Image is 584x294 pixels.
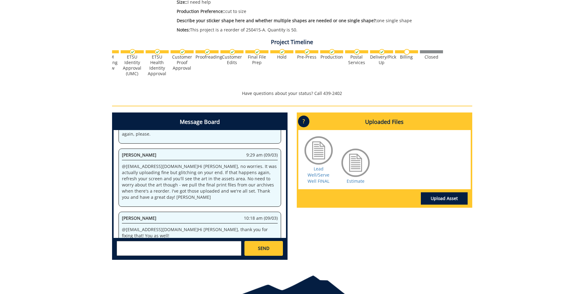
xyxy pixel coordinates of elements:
[112,39,472,45] h4: Project Timeline
[395,54,418,60] div: Billing
[308,166,329,184] a: Lead Well/Serve Well FINAL
[354,49,360,55] img: checkmark
[270,54,293,60] div: Hold
[420,54,443,60] div: Closed
[298,116,309,127] p: ?
[204,49,210,55] img: checkmark
[370,54,393,65] div: Delivery/Pick Up
[122,152,156,158] span: [PERSON_NAME]
[146,54,169,76] div: ETSU Health Identity Approval
[220,54,244,65] div: Customer Edits
[345,54,368,65] div: Postal Services
[347,178,364,184] a: Estimate
[122,163,278,200] p: @ [EMAIL_ADDRESS][DOMAIN_NAME] Hi [PERSON_NAME], no worries. It was actually uploading fine but g...
[244,215,278,221] span: 10:18 am (09/03)
[320,54,343,60] div: Production
[177,8,225,14] span: Production Preference::
[245,54,268,65] div: Final File Prep
[130,49,135,55] img: checkmark
[379,49,385,55] img: checkmark
[122,227,278,239] p: @ [EMAIL_ADDRESS][DOMAIN_NAME] Hi [PERSON_NAME], thank you for fixing that! You as well!
[171,54,194,71] div: Customer Proof Approval
[122,125,278,137] p: @ [EMAIL_ADDRESS][DOMAIN_NAME] Also, I would like them to be 3.5 X 2 again, please.
[258,245,269,251] span: SEND
[244,241,283,256] a: SEND
[304,49,310,55] img: checkmark
[404,49,410,55] img: no
[179,49,185,55] img: checkmark
[177,8,418,14] p: cut to size
[122,215,156,221] span: [PERSON_NAME]
[229,49,235,55] img: checkmark
[195,54,219,60] div: Proofreading
[295,54,318,60] div: Pre-Press
[254,49,260,55] img: checkmark
[177,27,190,33] span: Notes:
[121,54,144,76] div: ETSU Identity Approval (UMC)
[329,49,335,55] img: checkmark
[117,241,241,256] textarea: messageToSend
[155,49,160,55] img: checkmark
[298,114,471,130] h4: Uploaded Files
[177,27,418,33] p: This project is a reorder of 250415-A. Quantity is 50.
[421,192,468,205] a: Upload Asset
[114,114,286,130] h4: Message Board
[177,18,418,24] p: one single shape
[279,49,285,55] img: checkmark
[177,18,377,23] span: Describe your sticker shape here and whether multiple shapes are needed or one single shape?:
[246,152,278,158] span: 9:29 am (09/03)
[112,90,472,96] p: Have questions about your status? Call 439-2402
